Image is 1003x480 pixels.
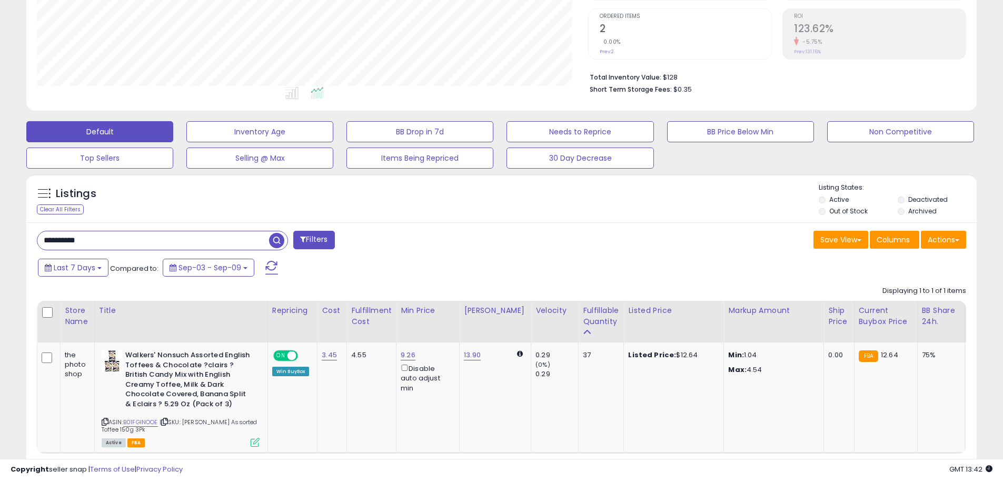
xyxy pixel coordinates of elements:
[921,231,966,249] button: Actions
[813,231,868,249] button: Save View
[922,350,957,360] div: 75%
[136,464,183,474] a: Privacy Policy
[728,365,816,375] p: 4.54
[401,350,415,360] a: 9.26
[600,48,614,55] small: Prev: 2
[272,305,313,316] div: Repricing
[799,38,822,46] small: -5.75%
[908,195,948,204] label: Deactivated
[859,305,913,327] div: Current Buybox Price
[877,234,910,245] span: Columns
[464,350,481,360] a: 13.90
[123,418,158,427] a: B01FGINOOE
[351,350,388,360] div: 4.55
[590,70,958,83] li: $128
[728,350,816,360] p: 1.04
[829,207,868,215] label: Out of Stock
[464,305,527,316] div: [PERSON_NAME]
[102,350,260,446] div: ASIN:
[922,305,960,327] div: BB Share 24h.
[628,350,716,360] div: $12.64
[583,350,615,360] div: 37
[535,305,574,316] div: Velocity
[102,350,123,371] img: 51c-1KNg7SL._SL40_.jpg
[881,350,898,360] span: 12.64
[11,465,183,475] div: seller snap | |
[65,305,90,327] div: Store Name
[102,418,257,434] span: | SKU: [PERSON_NAME] Assorted Toffee 150g 3Pk
[600,23,771,37] h2: 2
[535,350,578,360] div: 0.29
[949,464,992,474] span: 2025-09-17 13:42 GMT
[794,14,966,19] span: ROI
[859,350,878,362] small: FBA
[127,438,145,447] span: FBA
[507,121,653,142] button: Needs to Reprice
[870,231,919,249] button: Columns
[673,84,692,94] span: $0.35
[882,286,966,296] div: Displaying 1 to 1 of 1 items
[163,259,254,277] button: Sep-03 - Sep-09
[125,350,253,412] b: Walkers' Nonsuch Assorted English Toffees & Chocolate ?clairs ? British Candy Mix with English Cr...
[186,121,333,142] button: Inventory Age
[178,262,241,273] span: Sep-03 - Sep-09
[272,367,310,376] div: Win BuyBox
[26,148,173,169] button: Top Sellers
[794,48,821,55] small: Prev: 131.16%
[26,121,173,142] button: Default
[829,195,849,204] label: Active
[535,360,550,369] small: (0%)
[819,183,977,193] p: Listing States:
[401,305,455,316] div: Min Price
[628,305,719,316] div: Listed Price
[38,259,108,277] button: Last 7 Days
[346,121,493,142] button: BB Drop in 7d
[102,438,126,447] span: All listings currently available for purchase on Amazon
[728,365,747,375] strong: Max:
[346,148,493,169] button: Items Being Repriced
[908,207,937,215] label: Archived
[186,148,333,169] button: Selling @ Max
[56,187,96,201] h5: Listings
[728,350,744,360] strong: Min:
[54,262,95,273] span: Last 7 Days
[401,363,451,393] div: Disable auto adjust min
[590,85,672,94] b: Short Term Storage Fees:
[600,38,621,46] small: 0.00%
[65,350,86,379] div: the photo shop
[99,305,263,316] div: Title
[628,350,676,360] b: Listed Price:
[296,351,313,360] span: OFF
[110,263,158,273] span: Compared to:
[322,305,342,316] div: Cost
[322,350,337,360] a: 3.45
[90,464,135,474] a: Terms of Use
[667,121,814,142] button: BB Price Below Min
[507,148,653,169] button: 30 Day Decrease
[11,464,49,474] strong: Copyright
[37,204,84,214] div: Clear All Filters
[351,305,392,327] div: Fulfillment Cost
[828,350,846,360] div: 0.00
[827,121,974,142] button: Non Competitive
[590,73,661,82] b: Total Inventory Value:
[293,231,334,249] button: Filters
[583,305,619,327] div: Fulfillable Quantity
[728,305,819,316] div: Markup Amount
[794,23,966,37] h2: 123.62%
[274,351,287,360] span: ON
[535,369,578,379] div: 0.29
[828,305,849,327] div: Ship Price
[600,14,771,19] span: Ordered Items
